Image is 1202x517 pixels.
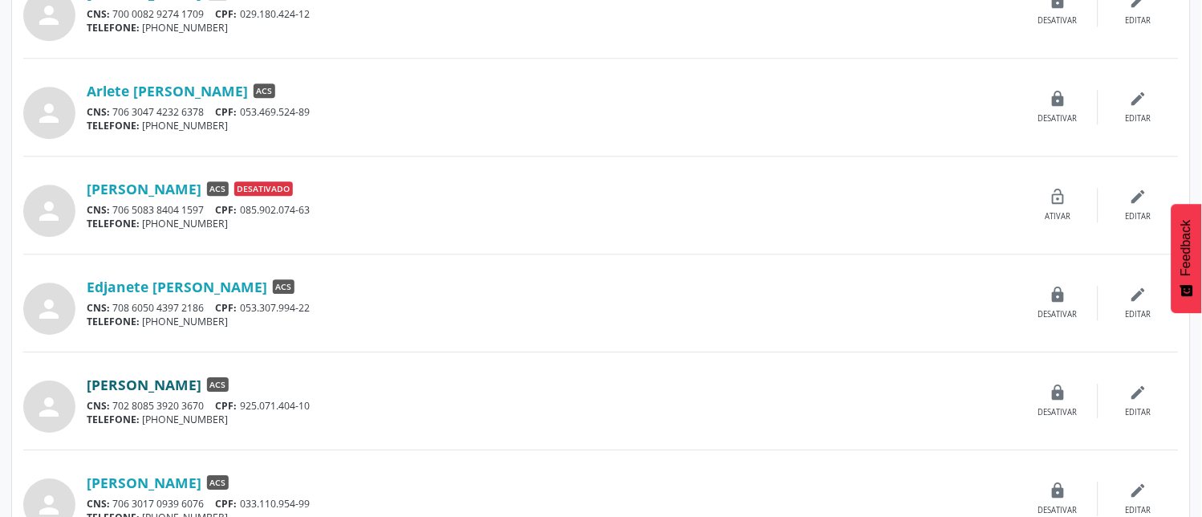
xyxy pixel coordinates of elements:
span: TELEFONE: [87,315,140,328]
div: Desativar [1038,407,1078,418]
i: edit [1130,384,1147,401]
span: CPF: [216,105,238,119]
div: 702 8085 3920 3670 925.071.404-10 [87,399,1018,413]
div: Editar [1126,309,1151,320]
i: person [35,393,64,421]
i: lock [1050,90,1067,108]
i: person [35,295,64,324]
a: Arlete [PERSON_NAME] [87,82,248,100]
span: Desativado [234,181,293,196]
span: CNS: [87,105,110,119]
i: person [35,197,64,226]
span: CPF: [216,7,238,21]
i: lock [1050,384,1067,401]
div: 708 6050 4397 2186 053.307.994-22 [87,301,1018,315]
div: Editar [1126,407,1151,418]
div: Editar [1126,113,1151,124]
div: Desativar [1038,15,1078,26]
span: ACS [273,279,294,294]
span: CNS: [87,497,110,511]
div: Editar [1126,15,1151,26]
div: 706 3047 4232 6378 053.469.524-89 [87,105,1018,119]
i: edit [1130,188,1147,206]
span: CPF: [216,203,238,217]
span: ACS [207,377,229,392]
div: [PHONE_NUMBER] [87,315,1018,328]
i: edit [1130,482,1147,499]
span: TELEFONE: [87,217,140,230]
span: TELEFONE: [87,413,140,426]
span: CNS: [87,399,110,413]
span: CNS: [87,301,110,315]
i: lock [1050,482,1067,499]
div: Ativar [1046,211,1071,222]
i: edit [1130,286,1147,303]
span: ACS [254,83,275,98]
i: person [35,99,64,128]
a: [PERSON_NAME] [87,180,201,197]
a: Edjanete [PERSON_NAME] [87,278,267,295]
div: [PHONE_NUMBER] [87,413,1018,426]
i: edit [1130,90,1147,108]
div: 700 0082 9274 1709 029.180.424-12 [87,7,1018,21]
i: person [35,1,64,30]
span: CNS: [87,203,110,217]
span: CPF: [216,497,238,511]
span: CNS: [87,7,110,21]
a: [PERSON_NAME] [87,376,201,393]
button: Feedback - Mostrar pesquisa [1172,204,1202,313]
div: Editar [1126,211,1151,222]
div: Desativar [1038,309,1078,320]
span: ACS [207,181,229,196]
div: [PHONE_NUMBER] [87,217,1018,230]
span: CPF: [216,399,238,413]
span: ACS [207,475,229,490]
span: CPF: [216,301,238,315]
div: [PHONE_NUMBER] [87,21,1018,35]
span: Feedback [1180,220,1194,276]
div: Editar [1126,505,1151,516]
div: Desativar [1038,505,1078,516]
div: Desativar [1038,113,1078,124]
span: TELEFONE: [87,21,140,35]
div: 706 3017 0939 6076 033.110.954-99 [87,497,1018,511]
div: [PHONE_NUMBER] [87,119,1018,132]
span: TELEFONE: [87,119,140,132]
a: [PERSON_NAME] [87,474,201,491]
div: 706 5083 8404 1597 085.902.074-63 [87,203,1018,217]
i: lock_open [1050,188,1067,206]
i: lock [1050,286,1067,303]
